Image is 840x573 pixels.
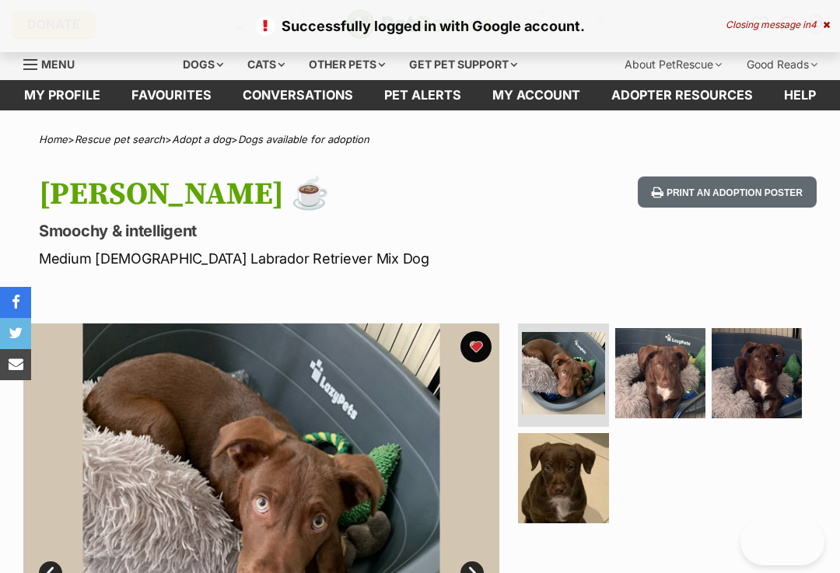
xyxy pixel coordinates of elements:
[16,16,824,37] p: Successfully logged in with Google account.
[227,80,369,110] a: conversations
[39,248,515,269] p: Medium [DEMOGRAPHIC_DATA] Labrador Retriever Mix Dog
[614,49,733,80] div: About PetRescue
[116,80,227,110] a: Favourites
[238,133,369,145] a: Dogs available for adoption
[638,176,817,208] button: Print an adoption poster
[369,80,477,110] a: Pet alerts
[23,49,86,77] a: Menu
[596,80,768,110] a: Adopter resources
[477,80,596,110] a: My account
[39,176,515,212] h1: [PERSON_NAME] ☕️
[768,80,831,110] a: Help
[172,133,231,145] a: Adopt a dog
[712,328,802,418] img: Photo of Chai Latte ☕️
[298,49,396,80] div: Other pets
[740,519,824,565] iframe: Help Scout Beacon - Open
[41,58,75,71] span: Menu
[39,133,68,145] a: Home
[236,49,296,80] div: Cats
[39,220,515,242] p: Smoochy & intelligent
[518,433,608,523] img: Photo of Chai Latte ☕️
[726,19,830,30] div: Closing message in
[736,49,828,80] div: Good Reads
[522,332,604,414] img: Photo of Chai Latte ☕️
[810,19,817,30] span: 4
[9,80,116,110] a: My profile
[615,328,705,418] img: Photo of Chai Latte ☕️
[172,49,234,80] div: Dogs
[75,133,165,145] a: Rescue pet search
[398,49,528,80] div: Get pet support
[460,331,492,362] button: favourite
